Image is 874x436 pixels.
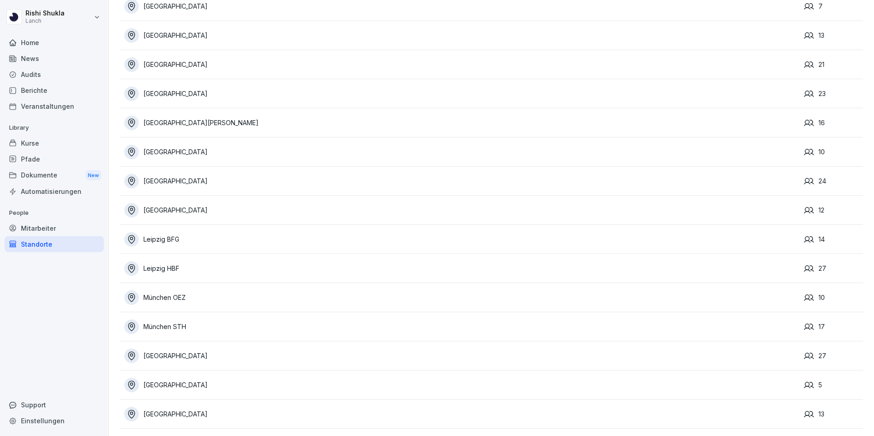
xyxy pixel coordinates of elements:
[5,236,104,252] a: Standorte
[124,232,799,247] a: Leipzig BFG
[5,220,104,236] a: Mitarbeiter
[5,66,104,82] a: Audits
[804,351,863,361] div: 27
[5,51,104,66] a: News
[124,378,799,392] a: [GEOGRAPHIC_DATA]
[5,397,104,413] div: Support
[124,203,799,218] a: [GEOGRAPHIC_DATA]
[804,147,863,157] div: 10
[5,206,104,220] p: People
[124,116,799,130] a: [GEOGRAPHIC_DATA][PERSON_NAME]
[5,135,104,151] a: Kurse
[5,82,104,98] a: Berichte
[804,89,863,99] div: 23
[5,98,104,114] a: Veranstaltungen
[5,167,104,184] div: Dokumente
[804,234,863,244] div: 14
[124,57,799,72] a: [GEOGRAPHIC_DATA]
[5,413,104,429] a: Einstellungen
[804,322,863,332] div: 17
[5,183,104,199] a: Automatisierungen
[124,28,799,43] a: [GEOGRAPHIC_DATA]
[124,86,799,101] a: [GEOGRAPHIC_DATA]
[804,60,863,70] div: 21
[804,293,863,303] div: 10
[124,174,799,188] a: [GEOGRAPHIC_DATA]
[804,176,863,186] div: 24
[25,10,65,17] p: Rishi Shukla
[124,261,799,276] a: Leipzig HBF
[804,409,863,419] div: 13
[86,170,101,181] div: New
[5,35,104,51] a: Home
[124,319,799,334] a: München STH
[804,30,863,41] div: 13
[124,145,799,159] a: [GEOGRAPHIC_DATA]
[804,1,863,11] div: 7
[25,18,65,24] p: Lanch
[804,205,863,215] div: 12
[5,167,104,184] a: DokumenteNew
[5,151,104,167] a: Pfade
[124,407,799,421] a: [GEOGRAPHIC_DATA]
[804,380,863,390] div: 5
[124,349,799,363] a: [GEOGRAPHIC_DATA]
[124,290,799,305] a: München OEZ
[5,121,104,135] p: Library
[804,118,863,128] div: 16
[804,264,863,274] div: 27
